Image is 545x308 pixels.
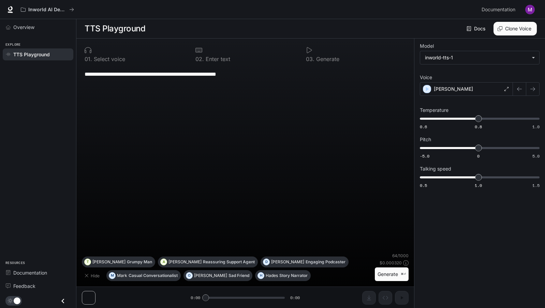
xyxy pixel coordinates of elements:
[204,56,230,62] p: Enter text
[186,270,192,281] div: O
[420,153,429,159] span: -5.0
[14,297,20,304] span: Dark mode toggle
[392,253,409,259] p: 64 / 1000
[263,256,269,267] div: D
[375,267,409,281] button: Generate⌘⏎
[183,270,252,281] button: O[PERSON_NAME]Sad Friend
[203,260,255,264] p: Reassuring Support Agent
[55,294,71,308] button: Close drawer
[420,75,432,80] p: Voice
[420,108,448,113] p: Temperature
[85,56,92,62] p: 0 1 .
[109,270,115,281] div: M
[3,48,73,60] a: TTS Playground
[314,56,339,62] p: Generate
[380,260,402,266] p: $ 0.000320
[18,3,77,16] button: All workspaces
[420,124,427,130] span: 0.6
[13,24,34,31] span: Overview
[494,22,537,35] button: Clone Voice
[482,5,515,14] span: Documentation
[532,182,540,188] span: 1.5
[420,166,451,171] p: Talking speed
[127,260,152,264] p: Grumpy Man
[3,21,73,33] a: Overview
[420,44,434,48] p: Model
[420,137,431,142] p: Pitch
[255,270,311,281] button: HHadesStory Narrator
[266,274,278,278] p: Hades
[475,124,482,130] span: 0.8
[13,51,50,58] span: TTS Playground
[479,3,520,16] a: Documentation
[194,274,227,278] p: [PERSON_NAME]
[13,282,35,290] span: Feedback
[82,256,155,267] button: T[PERSON_NAME]Grumpy Man
[420,182,427,188] span: 0.5
[279,274,308,278] p: Story Narrator
[306,260,345,264] p: Engaging Podcaster
[258,270,264,281] div: H
[158,256,258,267] button: A[PERSON_NAME]Reassuring Support Agent
[82,270,104,281] button: Hide
[92,56,125,62] p: Select voice
[28,7,67,13] p: Inworld AI Demos
[401,272,406,276] p: ⌘⏎
[271,260,304,264] p: [PERSON_NAME]
[3,280,73,292] a: Feedback
[532,124,540,130] span: 1.0
[92,260,126,264] p: [PERSON_NAME]
[85,22,145,35] h1: TTS Playground
[261,256,349,267] button: D[PERSON_NAME]Engaging Podcaster
[465,22,488,35] a: Docs
[129,274,178,278] p: Casual Conversationalist
[532,153,540,159] span: 5.0
[475,182,482,188] span: 1.0
[525,5,535,14] img: User avatar
[117,274,127,278] p: Mark
[85,256,91,267] div: T
[434,86,473,92] p: [PERSON_NAME]
[477,153,480,159] span: 0
[168,260,202,264] p: [PERSON_NAME]
[13,269,47,276] span: Documentation
[420,51,539,64] div: inworld-tts-1
[106,270,181,281] button: MMarkCasual Conversationalist
[523,3,537,16] button: User avatar
[229,274,249,278] p: Sad Friend
[306,56,314,62] p: 0 3 .
[3,267,73,279] a: Documentation
[195,56,204,62] p: 0 2 .
[161,256,167,267] div: A
[425,54,528,61] div: inworld-tts-1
